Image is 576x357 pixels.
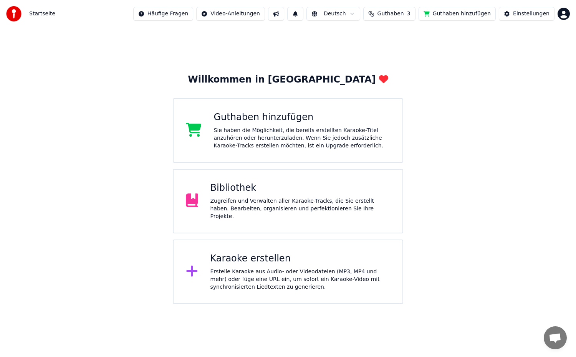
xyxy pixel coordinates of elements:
[210,197,391,220] div: Zugreifen und Verwalten aller Karaoke-Tracks, die Sie erstellt haben. Bearbeiten, organisieren un...
[6,6,22,21] img: youka
[499,7,554,21] button: Einstellungen
[377,10,404,18] span: Guthaben
[419,7,496,21] button: Guthaben hinzufügen
[544,326,567,349] a: Chat öffnen
[363,7,415,21] button: Guthaben3
[214,127,391,150] div: Sie haben die Möglichkeit, die bereits erstellten Karaoke-Titel anzuhören oder herunterzuladen. W...
[210,253,391,265] div: Karaoke erstellen
[133,7,194,21] button: Häufige Fragen
[407,10,410,18] span: 3
[29,10,55,18] span: Startseite
[196,7,265,21] button: Video-Anleitungen
[188,74,388,86] div: Willkommen in [GEOGRAPHIC_DATA]
[29,10,55,18] nav: breadcrumb
[210,268,391,291] div: Erstelle Karaoke aus Audio- oder Videodateien (MP3, MP4 und mehr) oder füge eine URL ein, um sofo...
[210,182,391,194] div: Bibliothek
[513,10,550,18] div: Einstellungen
[214,111,391,124] div: Guthaben hinzufügen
